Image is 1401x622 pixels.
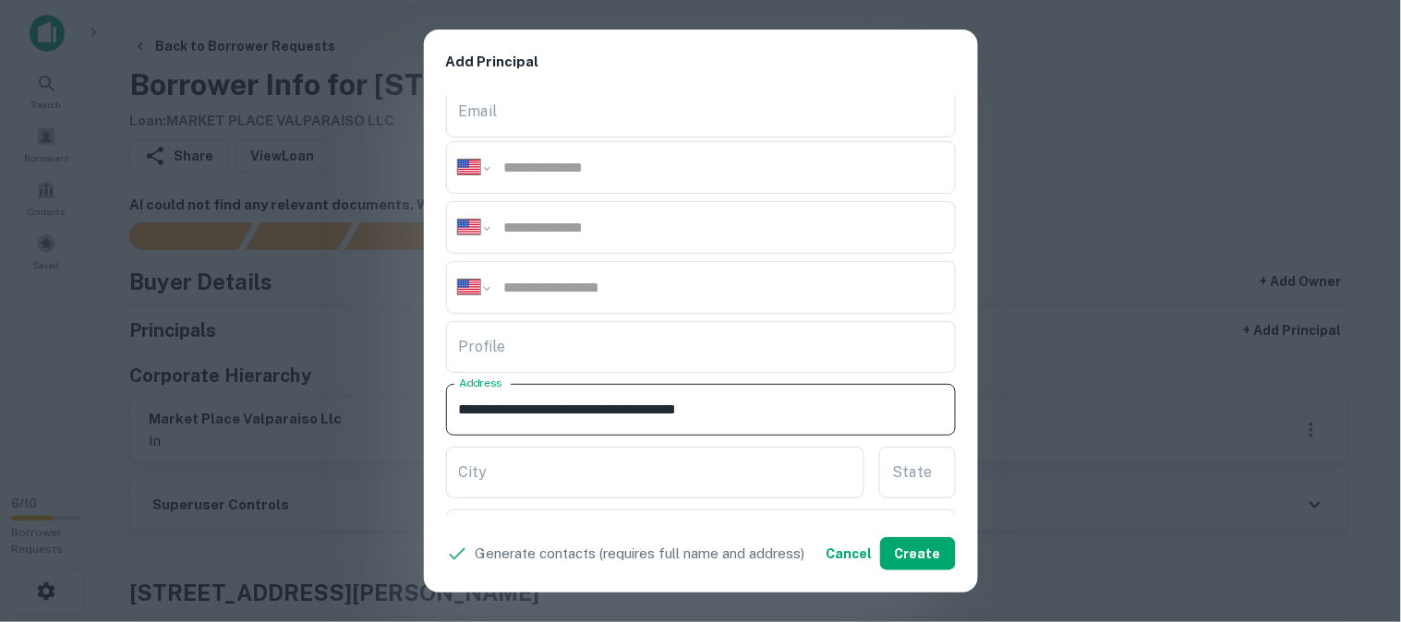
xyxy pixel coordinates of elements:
[1309,474,1401,563] iframe: Chat Widget
[476,543,805,565] p: Generate contacts (requires full name and address)
[424,30,978,95] h2: Add Principal
[459,376,501,391] label: Address
[819,537,880,570] button: Cancel
[880,537,956,570] button: Create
